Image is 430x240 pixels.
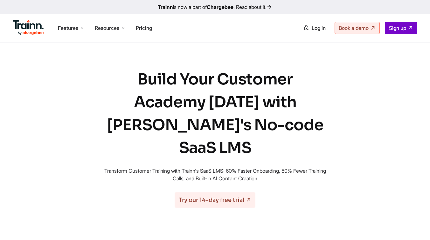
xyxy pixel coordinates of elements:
span: Features [58,24,78,31]
h1: Build Your Customer Academy [DATE] with [PERSON_NAME]'s No-code SaaS LMS [101,68,329,159]
a: Book a demo [335,22,380,34]
a: Try our 14-day free trial [175,192,255,208]
span: Book a demo [339,25,369,31]
span: Sign up [389,25,406,31]
b: Trainn [158,4,173,10]
iframe: Chat Widget [398,210,430,240]
span: Resources [95,24,119,31]
a: Pricing [136,25,152,31]
b: Chargebee [207,4,233,10]
img: Trainn Logo [13,20,44,35]
a: Sign up [385,22,417,34]
a: Log in [300,22,329,34]
p: Transform Customer Training with Trainn's SaaS LMS: 60% Faster Onboarding, 50% Fewer Training Cal... [101,167,329,182]
span: Log in [312,25,326,31]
